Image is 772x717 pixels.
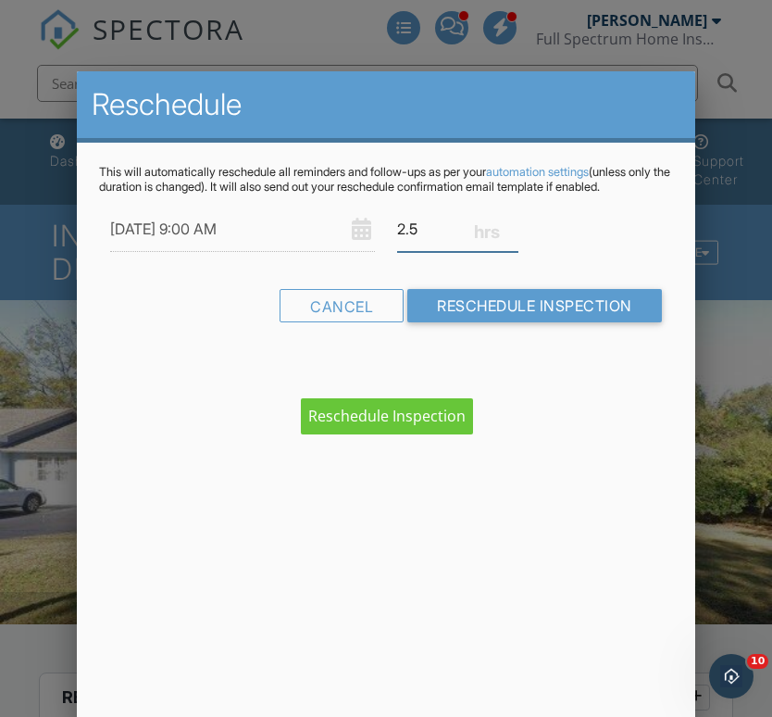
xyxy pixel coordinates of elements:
[709,654,753,698] iframe: Intercom live chat
[92,86,679,123] h2: Reschedule
[99,165,672,195] p: This will automatically reschedule all reminders and follow-ups as per your (unless only the dura...
[747,654,768,669] span: 10
[486,165,589,179] a: automation settings
[280,289,404,322] div: Cancel
[407,289,662,322] input: Reschedule Inspection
